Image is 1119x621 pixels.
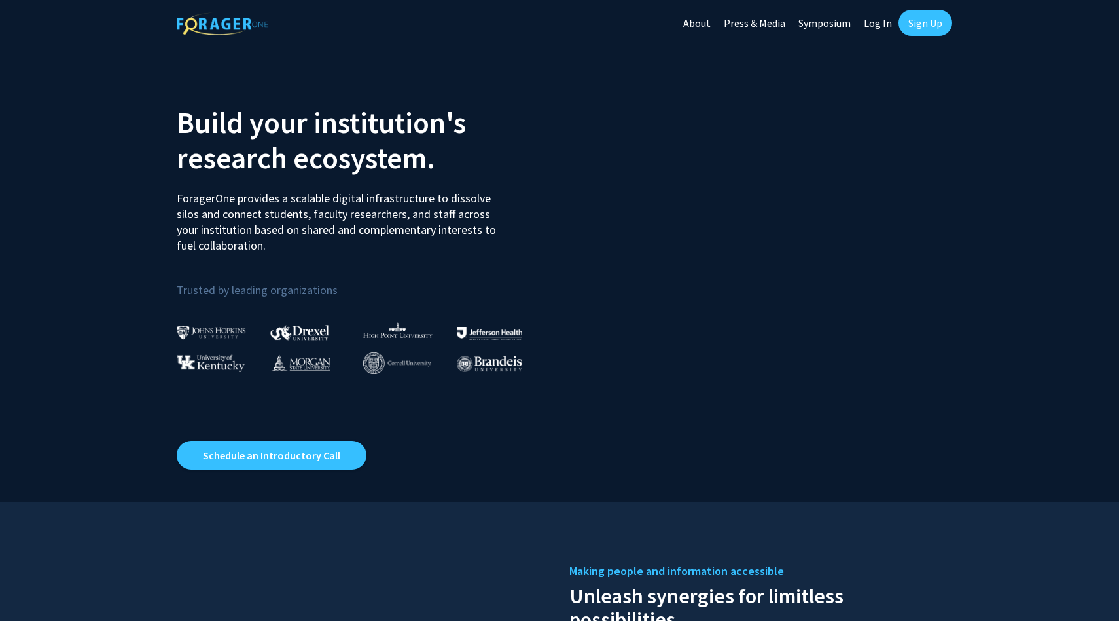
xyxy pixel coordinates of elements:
img: University of Kentucky [177,354,245,372]
img: Thomas Jefferson University [457,327,522,339]
p: Trusted by leading organizations [177,264,550,300]
img: Johns Hopkins University [177,326,246,339]
p: ForagerOne provides a scalable digital infrastructure to dissolve silos and connect students, fac... [177,181,505,254]
img: High Point University [363,322,433,338]
img: Drexel University [270,325,329,340]
h2: Build your institution's research ecosystem. [177,105,550,176]
a: Sign Up [898,10,952,36]
img: Cornell University [363,352,431,374]
h5: Making people and information accessible [569,561,942,581]
img: Morgan State University [270,354,330,371]
a: Opens in a new tab [177,441,366,470]
img: Brandeis University [457,356,522,372]
img: ForagerOne Logo [177,12,268,35]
